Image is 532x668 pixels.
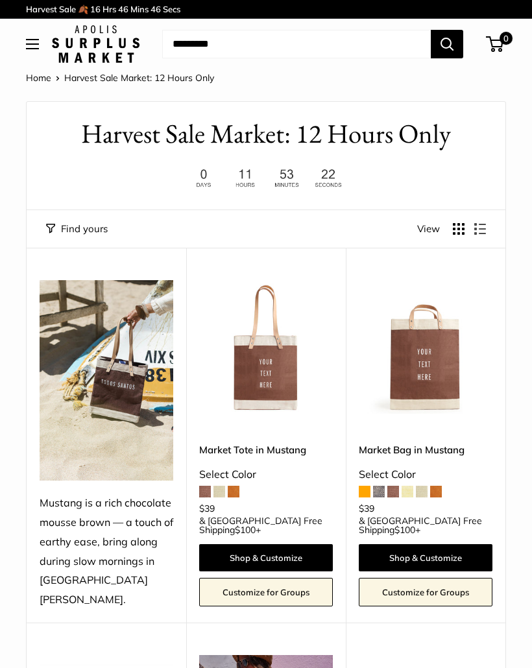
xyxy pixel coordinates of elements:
[487,36,503,52] a: 0
[199,442,333,457] a: Market Tote in Mustang
[359,280,492,414] img: Market Bag in Mustang
[26,72,51,84] a: Home
[359,465,492,484] div: Select Color
[235,524,256,536] span: $100
[359,442,492,457] a: Market Bag in Mustang
[431,30,463,58] button: Search
[46,115,486,153] h1: Harvest Sale Market: 12 Hours Only
[359,544,492,571] a: Shop & Customize
[359,516,492,534] span: & [GEOGRAPHIC_DATA] Free Shipping +
[199,280,333,414] img: Market Tote in Mustang
[163,4,180,14] span: Secs
[453,223,465,235] button: Display products as grid
[162,30,431,58] input: Search...
[359,578,492,606] a: Customize for Groups
[130,4,149,14] span: Mins
[185,165,347,191] img: 12 hours only. Ends at 8pm
[359,280,492,414] a: Market Bag in MustangMarket Bag in Mustang
[199,280,333,414] a: Market Tote in MustangMarket Tote in Mustang
[394,524,415,536] span: $100
[103,4,116,14] span: Hrs
[52,25,139,63] img: Apolis: Surplus Market
[199,544,333,571] a: Shop & Customize
[46,220,108,238] button: Filter collection
[417,220,440,238] span: View
[500,32,513,45] span: 0
[26,39,39,49] button: Open menu
[90,4,101,14] span: 16
[64,72,214,84] span: Harvest Sale Market: 12 Hours Only
[26,69,214,86] nav: Breadcrumb
[199,503,215,514] span: $39
[474,223,486,235] button: Display products as list
[151,4,161,14] span: 46
[118,4,128,14] span: 46
[199,516,333,534] span: & [GEOGRAPHIC_DATA] Free Shipping +
[199,578,333,606] a: Customize for Groups
[199,465,333,484] div: Select Color
[40,280,173,481] img: Mustang is a rich chocolate mousse brown — a touch of earthy ease, bring along during slow mornin...
[40,494,173,610] div: Mustang is a rich chocolate mousse brown — a touch of earthy ease, bring along during slow mornin...
[359,503,374,514] span: $39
